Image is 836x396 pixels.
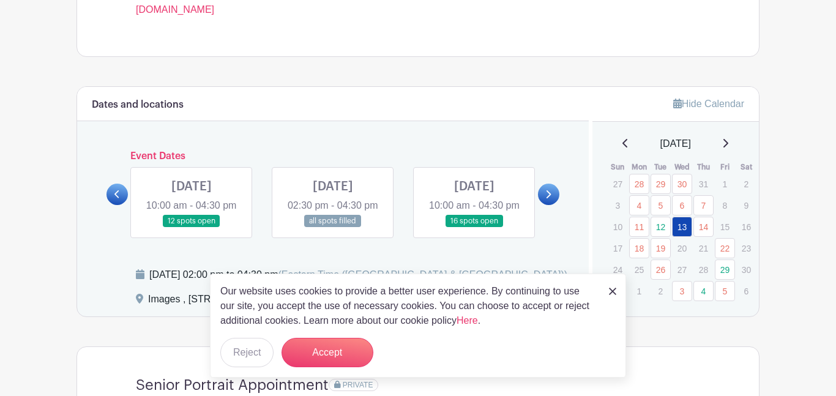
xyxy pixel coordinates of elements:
[672,260,692,279] p: 27
[608,217,628,236] p: 10
[736,260,756,279] p: 30
[629,282,649,301] p: 1
[672,281,692,301] a: 3
[608,260,628,279] p: 24
[651,260,671,280] a: 26
[693,260,714,279] p: 28
[736,174,756,193] p: 2
[220,338,274,367] button: Reject
[92,99,184,111] h6: Dates and locations
[457,315,478,326] a: Here
[607,161,629,173] th: Sun
[693,161,714,173] th: Thu
[629,238,649,258] a: 18
[693,195,714,215] a: 7
[629,260,649,279] p: 25
[715,238,735,258] a: 22
[736,217,756,236] p: 16
[651,217,671,237] a: 12
[651,195,671,215] a: 5
[629,195,649,215] a: 4
[651,238,671,258] a: 19
[671,161,693,173] th: Wed
[660,136,691,151] span: [DATE]
[714,161,736,173] th: Fri
[672,195,692,215] a: 6
[693,239,714,258] p: 21
[128,151,538,162] h6: Event Dates
[736,282,756,301] p: 6
[629,174,649,194] a: 28
[651,282,671,301] p: 2
[672,217,692,237] a: 13
[609,288,616,295] img: close_button-5f87c8562297e5c2d7936805f587ecaba9071eb48480494691a3f1689db116b3.svg
[278,269,567,280] span: (Eastern Time ([GEOGRAPHIC_DATA] & [GEOGRAPHIC_DATA]))
[672,174,692,194] a: 30
[736,161,757,173] th: Sat
[715,217,735,236] p: 15
[693,174,714,193] p: 31
[672,239,692,258] p: 20
[673,99,744,109] a: Hide Calendar
[608,239,628,258] p: 17
[282,338,373,367] button: Accept
[736,196,756,215] p: 9
[220,284,596,328] p: Our website uses cookies to provide a better user experience. By continuing to use our site, you ...
[736,239,756,258] p: 23
[715,260,735,280] a: 29
[651,174,671,194] a: 29
[136,376,329,394] h4: Senior Portrait Appointment
[629,217,649,237] a: 11
[148,292,285,312] div: Images , [STREET_ADDRESS]
[715,196,735,215] p: 8
[343,381,373,389] span: PRIVATE
[693,281,714,301] a: 4
[715,174,735,193] p: 1
[693,217,714,237] a: 14
[149,267,567,282] div: [DATE] 02:00 pm to 04:30 pm
[608,174,628,193] p: 27
[650,161,671,173] th: Tue
[608,196,628,215] p: 3
[136,4,214,15] a: [DOMAIN_NAME]
[629,161,650,173] th: Mon
[715,281,735,301] a: 5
